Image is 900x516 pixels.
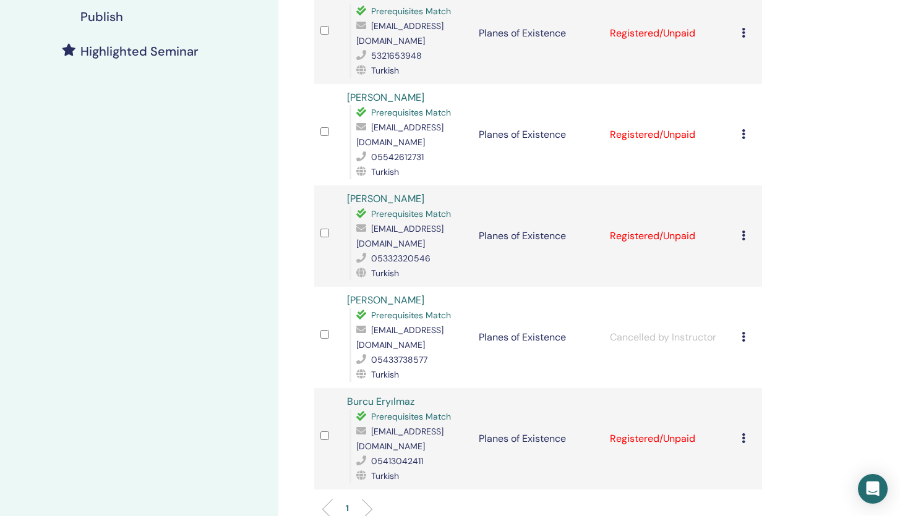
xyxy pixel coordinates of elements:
span: [EMAIL_ADDRESS][DOMAIN_NAME] [356,223,444,249]
span: Turkish [371,65,399,76]
span: Turkish [371,470,399,481]
span: Prerequisites Match [371,107,451,118]
span: 05332320546 [371,253,431,264]
div: Open Intercom Messenger [858,474,888,504]
span: Prerequisites Match [371,411,451,422]
span: [EMAIL_ADDRESS][DOMAIN_NAME] [356,426,444,452]
td: Planes of Existence [473,287,604,388]
h4: Highlighted Seminar [80,44,199,59]
td: Planes of Existence [473,185,604,287]
span: 05542612731 [371,151,424,163]
span: Turkish [371,166,399,177]
a: [PERSON_NAME] [347,294,424,307]
span: Turkish [371,369,399,380]
span: [EMAIL_ADDRESS][DOMAIN_NAME] [356,324,444,350]
td: Planes of Existence [473,84,604,185]
span: 05413042411 [371,455,423,467]
span: [EMAIL_ADDRESS][DOMAIN_NAME] [356,20,444,46]
span: Prerequisites Match [371,6,451,17]
a: [PERSON_NAME] [347,192,424,205]
span: Turkish [371,268,399,279]
p: 1 [346,502,349,515]
span: Prerequisites Match [371,310,451,321]
td: Planes of Existence [473,388,604,489]
a: [PERSON_NAME] [347,91,424,104]
h4: Publish [80,9,123,24]
span: 5321653948 [371,50,422,61]
span: [EMAIL_ADDRESS][DOMAIN_NAME] [356,122,444,148]
a: Burcu Eryılmaz [347,395,414,408]
span: Prerequisites Match [371,208,451,219]
span: 05433738577 [371,354,427,365]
